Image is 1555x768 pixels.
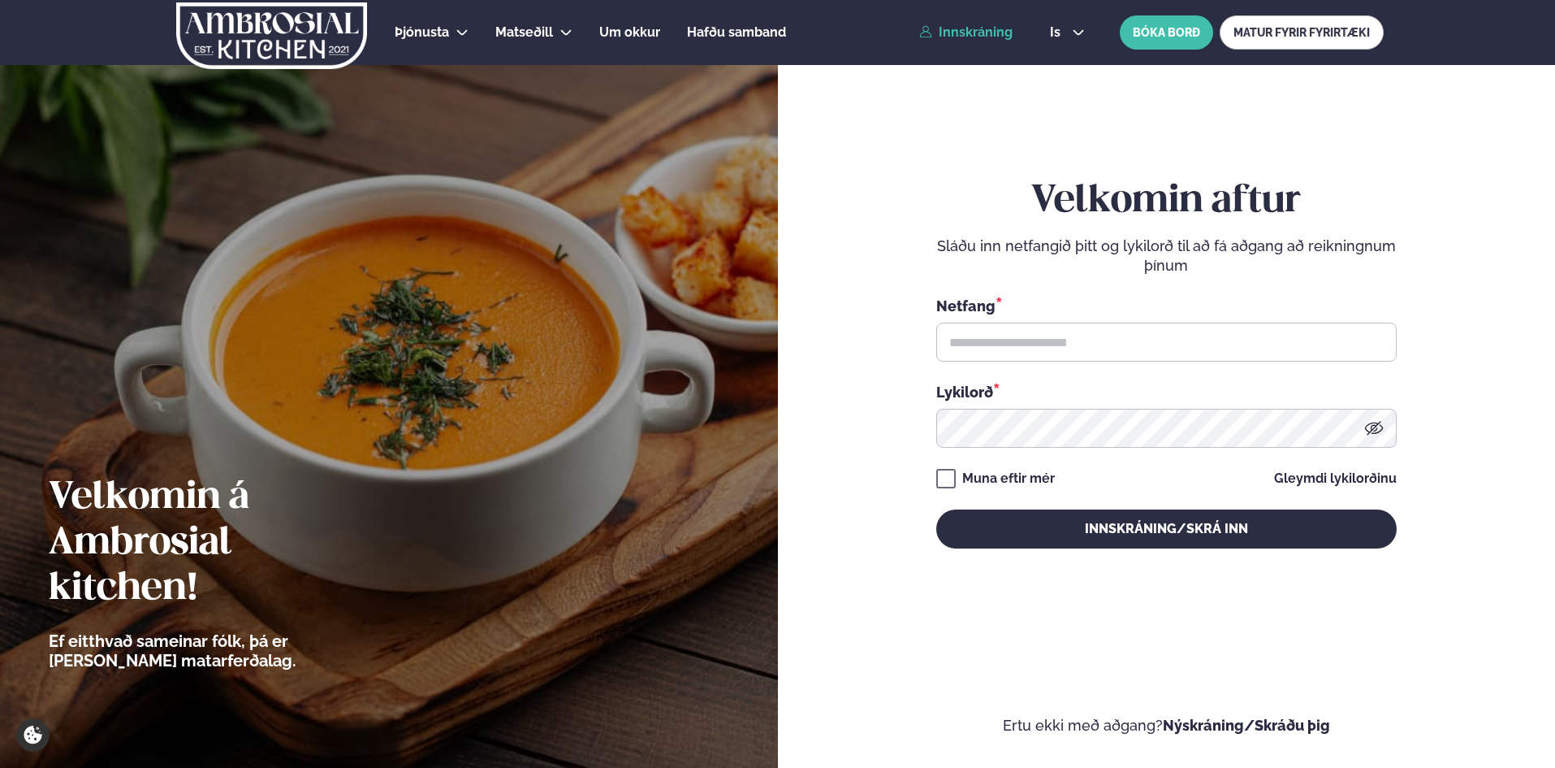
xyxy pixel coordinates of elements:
[495,24,553,40] span: Matseðill
[1220,15,1384,50] a: MATUR FYRIR FYRIRTÆKI
[1120,15,1213,50] button: BÓKA BORÐ
[827,716,1507,735] p: Ertu ekki með aðgang?
[1050,26,1065,39] span: is
[495,23,553,42] a: Matseðill
[16,718,50,752] a: Cookie settings
[687,23,786,42] a: Hafðu samband
[395,24,449,40] span: Þjónusta
[599,24,660,40] span: Um okkur
[687,24,786,40] span: Hafðu samband
[49,475,386,612] h2: Velkomin á Ambrosial kitchen!
[936,179,1397,224] h2: Velkomin aftur
[936,381,1397,402] div: Lykilorð
[936,236,1397,276] p: Sláðu inn netfangið þitt og lykilorð til að fá aðgang að reikningnum þínum
[919,25,1013,40] a: Innskráning
[599,23,660,42] a: Um okkur
[49,631,386,670] p: Ef eitthvað sameinar fólk, þá er [PERSON_NAME] matarferðalag.
[936,510,1397,549] button: Innskráning/Skrá inn
[1163,717,1330,734] a: Nýskráning/Skráðu þig
[1037,26,1098,39] button: is
[936,295,1397,316] div: Netfang
[1274,472,1397,485] a: Gleymdi lykilorðinu
[175,2,369,69] img: logo
[395,23,449,42] a: Þjónusta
